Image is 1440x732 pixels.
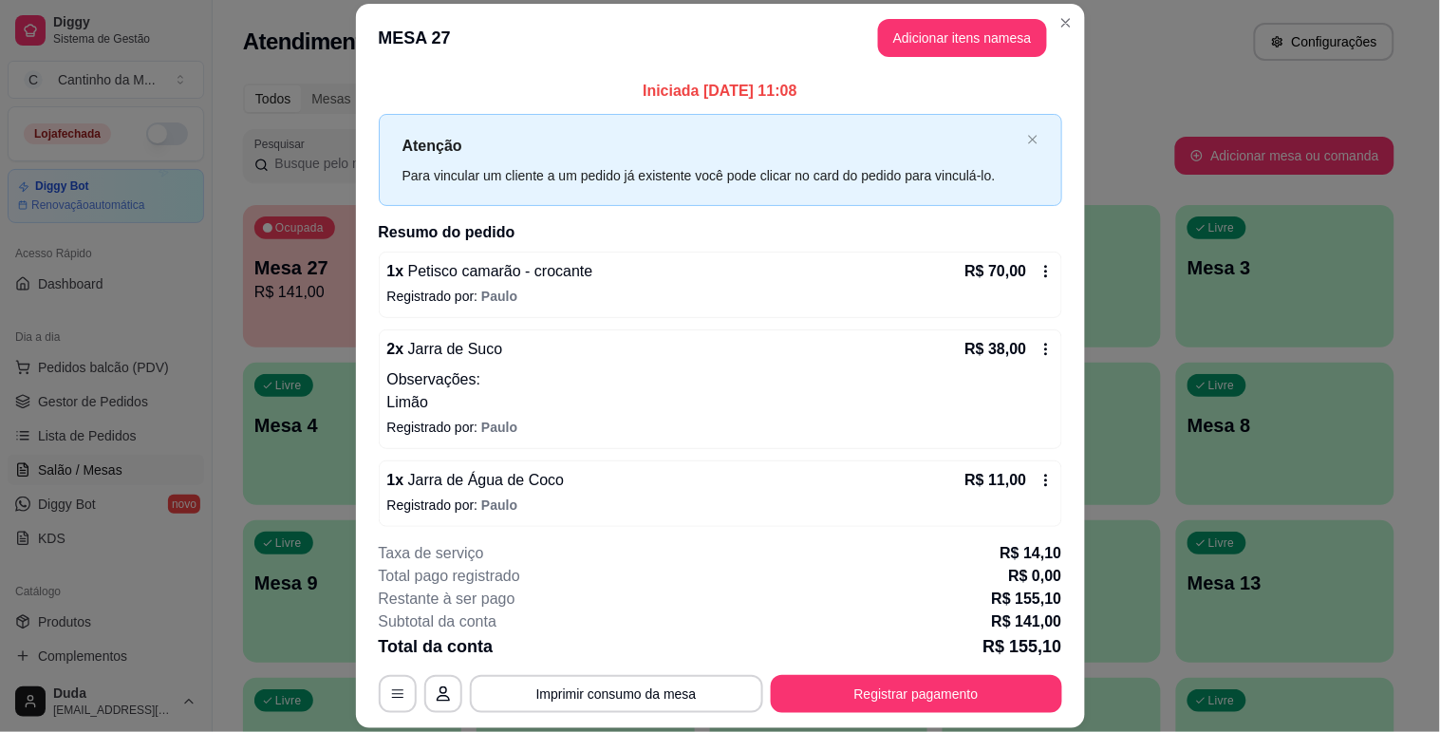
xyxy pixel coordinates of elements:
p: R$ 38,00 [965,338,1027,361]
button: Imprimir consumo da mesa [470,675,763,713]
p: Total pago registrado [379,565,520,588]
p: 1 x [387,469,565,492]
p: Registrado por: [387,496,1054,515]
p: Limão [387,391,1054,414]
p: R$ 70,00 [965,260,1027,283]
span: Petisco camarão - crocante [403,263,592,279]
span: Jarra de Água de Coco [403,472,564,488]
p: R$ 155,10 [992,588,1062,610]
span: Paulo [481,420,517,435]
span: Paulo [481,289,517,304]
p: Restante à ser pago [379,588,515,610]
header: MESA 27 [356,4,1085,72]
p: Iniciada [DATE] 11:08 [379,80,1062,103]
p: Total da conta [379,633,494,660]
p: R$ 141,00 [992,610,1062,633]
button: close [1027,134,1038,146]
span: Jarra de Suco [403,341,502,357]
span: close [1027,134,1038,145]
button: Close [1051,8,1081,38]
span: Paulo [481,497,517,513]
div: Para vincular um cliente a um pedido já existente você pode clicar no card do pedido para vinculá... [402,165,1019,186]
p: Taxa de serviço [379,542,484,565]
p: 1 x [387,260,593,283]
p: 2 x [387,338,503,361]
p: Subtotal da conta [379,610,497,633]
p: Observações: [387,368,1054,391]
h2: Resumo do pedido [379,221,1062,244]
button: Adicionar itens namesa [878,19,1047,57]
p: Registrado por: [387,287,1054,306]
p: R$ 14,10 [1001,542,1062,565]
p: R$ 155,10 [982,633,1061,660]
p: Registrado por: [387,418,1054,437]
p: Atenção [402,134,1019,158]
button: Registrar pagamento [771,675,1062,713]
p: R$ 11,00 [965,469,1027,492]
p: R$ 0,00 [1008,565,1061,588]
